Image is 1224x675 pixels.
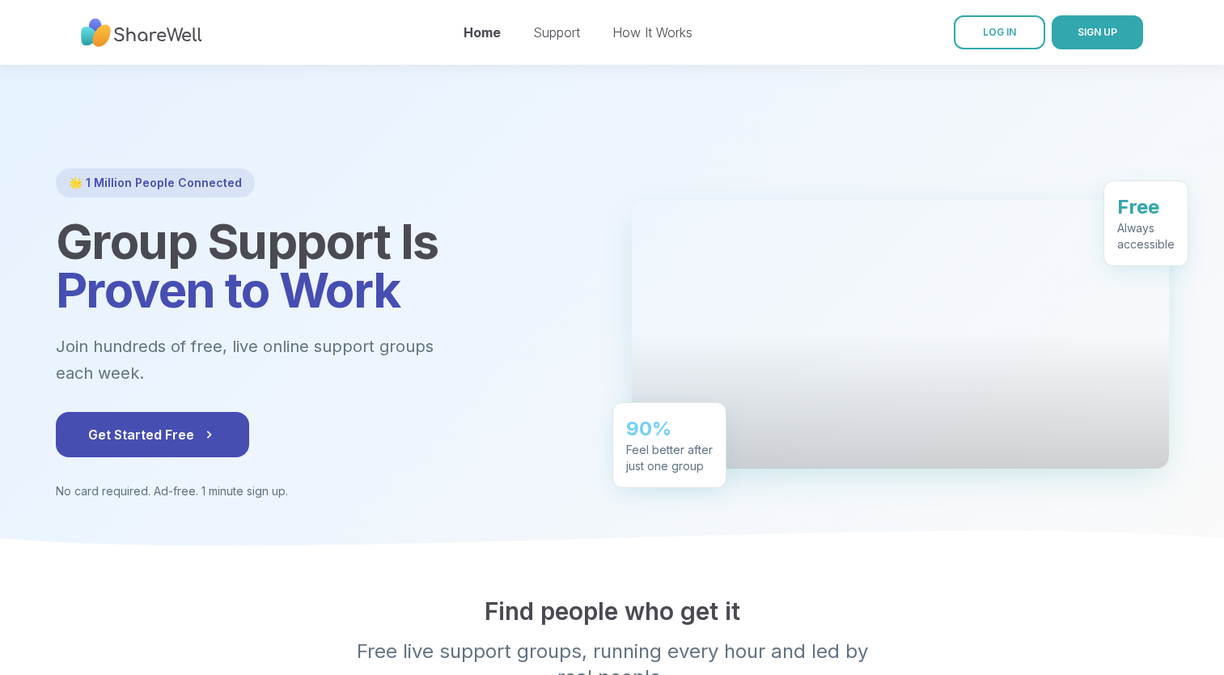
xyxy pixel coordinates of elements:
div: Feel better after just one group [626,441,713,473]
h1: Group Support Is [56,217,593,314]
span: Proven to Work [56,261,400,319]
span: LOG IN [983,26,1016,38]
a: How It Works [612,24,692,40]
span: Get Started Free [88,425,217,444]
div: 🌟 1 Million People Connected [56,168,255,197]
div: Always accessible [1117,219,1175,252]
a: Support [533,24,580,40]
button: Get Started Free [56,412,249,457]
p: Join hundreds of free, live online support groups each week. [56,333,522,386]
p: No card required. Ad-free. 1 minute sign up. [56,483,593,499]
span: SIGN UP [1078,26,1117,38]
a: LOG IN [954,15,1045,49]
img: ShareWell Nav Logo [81,11,202,55]
a: Home [464,24,501,40]
div: Free [1117,193,1175,219]
div: 90% [626,415,713,441]
h2: Find people who get it [56,596,1169,626]
button: SIGN UP [1052,15,1143,49]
